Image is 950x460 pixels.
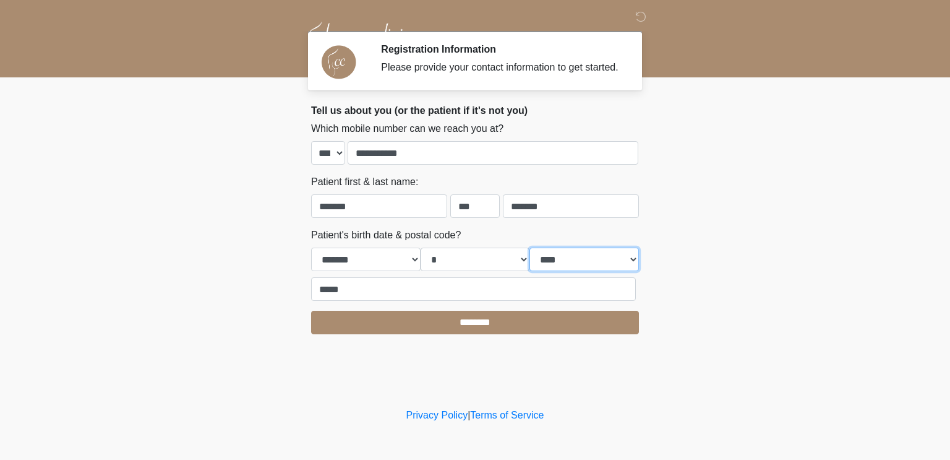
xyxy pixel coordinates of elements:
[470,410,544,420] a: Terms of Service
[311,175,418,189] label: Patient first & last name:
[406,410,468,420] a: Privacy Policy
[311,228,461,243] label: Patient's birth date & postal code?
[311,121,503,136] label: Which mobile number can we reach you at?
[311,105,639,116] h2: Tell us about you (or the patient if it's not you)
[468,410,470,420] a: |
[299,9,419,68] img: Cleavage Clinic Logo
